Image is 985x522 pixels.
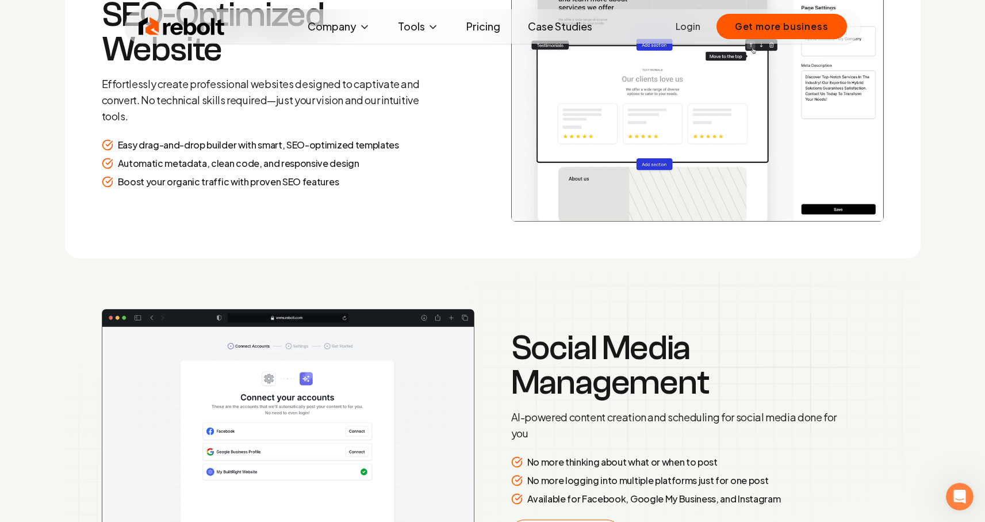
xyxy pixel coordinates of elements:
img: Rebolt Logo [139,15,225,38]
p: Boost your organic traffic with proven SEO features [118,175,339,189]
p: No more logging into multiple platforms just for one post [527,474,769,487]
p: Effortlessly create professional websites designed to captivate and convert. No technical skills ... [102,76,433,124]
p: Automatic metadata, clean code, and responsive design [118,157,359,170]
p: Easy drag-and-drop builder with smart, SEO-optimized templates [118,138,399,152]
iframe: Intercom live chat [946,483,973,510]
button: Get more business [716,14,847,39]
p: No more thinking about what or when to post [527,455,718,469]
button: Tools [389,15,448,38]
p: AI-powered content creation and scheduling for social media done for you [511,409,842,441]
a: Case Studies [519,15,601,38]
p: Available for Facebook, Google My Business, and Instagram [527,492,781,506]
h3: Social Media Management [511,331,842,400]
button: Company [298,15,380,38]
a: Login [676,20,700,33]
a: Pricing [457,15,509,38]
